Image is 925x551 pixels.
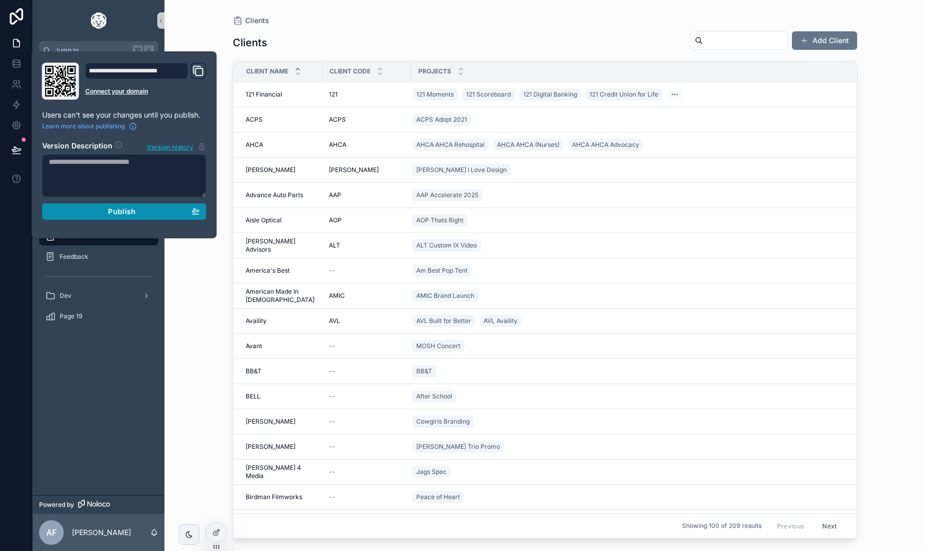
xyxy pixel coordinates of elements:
a: -- [329,468,405,476]
a: ACPS Adopt 2021 [412,111,843,128]
a: After School [412,388,843,405]
a: ACPS [329,116,405,124]
span: AVL Built for Better [416,317,471,325]
a: Am Best Pop Tent [412,262,843,279]
a: 121 Digital Banking [519,88,581,101]
a: AMIC [329,292,405,300]
a: Birdman Filmworks [246,493,317,501]
span: 121 Scoreboard [466,90,511,99]
span: Version history [147,141,193,151]
span: AF [46,526,57,539]
span: -- [329,342,335,350]
span: Aisle Optical [246,216,282,224]
a: AMIC Brand Launch [412,290,478,302]
a: ACPS [246,116,317,124]
a: Clients [233,15,269,26]
a: Jags Spec [412,464,843,480]
span: Clients [245,15,269,26]
a: AHCA AHCA RehospitalAHCA AHCA (Nurses)AHCA AHCA Advocacy [412,137,843,153]
a: -- [329,443,405,451]
a: AVL Availity [479,315,522,327]
span: Dev [60,292,71,300]
p: [PERSON_NAME] [72,527,131,538]
a: [PERSON_NAME] [246,443,317,451]
a: AAP Accelerate 2025 [412,187,843,203]
a: AHCA AHCA Advocacy [568,139,643,151]
span: -- [329,493,335,501]
span: Page 19 [60,312,82,320]
span: America's Best [246,267,290,275]
span: Client Name [246,67,288,75]
span: Projects [418,67,451,75]
span: Client Code [329,67,371,75]
a: 121 Financial [246,90,317,99]
span: [PERSON_NAME] [329,166,379,174]
a: Connect your domain [85,87,207,96]
a: BELL [246,392,317,401]
a: 121 Credit Union for Life [585,88,662,101]
span: 121 Moments [416,90,454,99]
a: Peace of Heart [412,491,464,503]
a: AHCA AHCA Rehospital [412,139,489,151]
span: AAP Accelerate 2025 [416,191,478,199]
span: [PERSON_NAME] [246,443,295,451]
a: AVL Built for BetterAVL Availity [412,313,843,329]
span: ACPS [246,116,263,124]
a: BB&T [246,367,317,375]
a: [PERSON_NAME] 4 Media [246,464,317,480]
a: AMIC Brand Launch [412,288,843,304]
a: AVL [329,317,405,325]
a: ACPS Adopt 2021 [412,113,471,126]
a: Powered by [33,495,164,514]
a: Avant [246,342,317,350]
span: -- [329,417,335,426]
span: AMIC Brand Launch [416,292,474,300]
span: Powered by [39,501,74,509]
button: Add Client [792,31,857,50]
span: AMIC [329,292,345,300]
a: AOP Thats Right [412,212,843,229]
span: 121 [329,90,338,99]
span: After School [416,392,452,401]
a: AOP Thats Right [412,214,468,226]
span: AVL Availity [484,317,517,325]
span: AOP Thats Right [416,216,464,224]
img: App logo [91,12,106,29]
a: Peace of Heart [412,489,843,505]
span: Jump to... [55,46,128,54]
span: -- [329,468,335,476]
span: [PERSON_NAME] I Love Design [416,166,507,174]
a: Am Best Pop Tent [412,264,472,277]
span: -- [329,367,335,375]
a: Page 19 [39,307,158,326]
span: American Made In [DEMOGRAPHIC_DATA] [246,288,317,304]
span: Publish [108,207,136,216]
span: K [145,46,153,54]
a: [PERSON_NAME] Advisors [246,237,317,254]
button: Publish [42,203,207,220]
span: Learn more about publishing [42,122,125,130]
a: 121 Scoreboard [462,88,515,101]
span: [PERSON_NAME] [246,417,295,426]
a: 121 [329,90,405,99]
a: -- [329,367,405,375]
a: ALT [329,241,405,250]
a: ALT Custom IX Video [412,237,843,254]
span: AOP [329,216,342,224]
span: Advance Auto Parts [246,191,303,199]
span: Am Best Pop Tent [416,267,468,275]
span: Cowgirls Branding [416,417,470,426]
a: MOSH Concert [412,338,843,354]
a: Learn more about publishing [42,122,137,130]
span: Showing 100 of 209 results [682,522,762,530]
span: AAP [329,191,341,199]
span: AHCA AHCA Rehospital [416,141,485,149]
span: BB&T [416,367,432,375]
a: AAP Accelerate 2025 [412,189,483,201]
span: AHCA AHCA Advocacy [572,141,639,149]
a: AHCA [329,141,405,149]
h1: Clients [233,35,267,50]
a: ALT Custom IX Video [412,239,481,252]
span: Availity [246,317,267,325]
